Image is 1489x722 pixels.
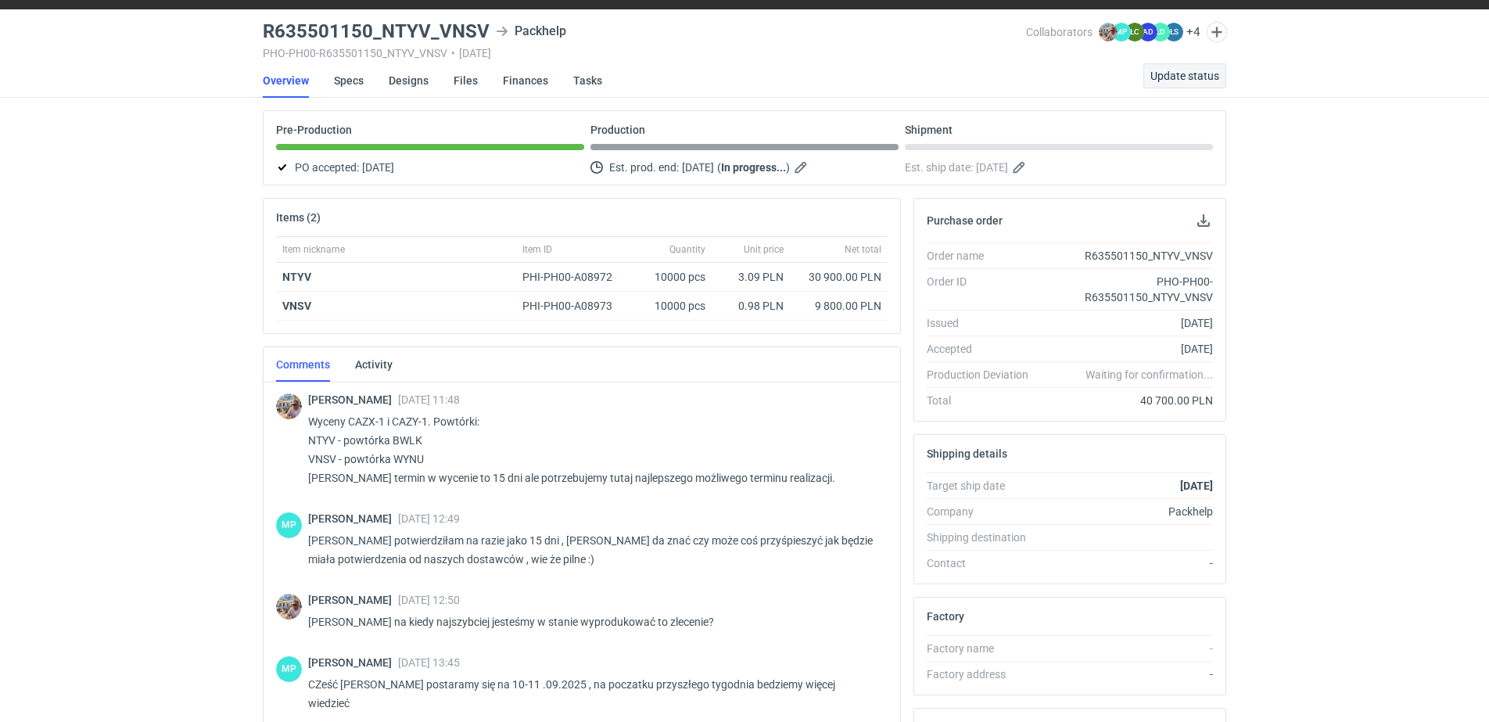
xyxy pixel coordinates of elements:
a: Overview [263,63,309,98]
div: Production Deviation [927,367,1041,383]
h2: Factory [927,610,964,623]
div: Target ship date [927,478,1041,494]
p: [PERSON_NAME] na kiedy najszybciej jesteśmy w stanie wyprodukować to zlecenie? [308,612,875,631]
div: 9 800.00 PLN [796,298,881,314]
div: Accepted [927,341,1041,357]
figcaption: MP [276,512,302,538]
span: Update status [1150,70,1219,81]
span: [DATE] 13:45 [398,656,460,669]
a: Files [454,63,478,98]
span: Collaborators [1026,26,1093,38]
div: [DATE] [1041,341,1213,357]
div: - [1041,555,1213,571]
div: Shipping destination [927,530,1041,545]
p: Production [590,124,645,136]
div: Est. ship date: [905,158,1213,177]
button: Edit estimated production end date [793,158,812,177]
em: ) [786,161,790,174]
p: CZeść [PERSON_NAME] postaramy się na 10-11 .09.2025 , na poczatku przyszłego tygodnia bedziemy wi... [308,675,875,713]
span: Item nickname [282,243,345,256]
p: Shipment [905,124,953,136]
div: Factory name [927,641,1041,656]
span: [PERSON_NAME] [308,393,398,406]
div: Order name [927,248,1041,264]
span: Unit price [744,243,784,256]
span: [DATE] 11:48 [398,393,460,406]
figcaption: MP [1112,23,1131,41]
div: PHO-PH00-R635501150_NTYV_VNSV [DATE] [263,47,1026,59]
div: Order ID [927,274,1041,305]
a: Specs [334,63,364,98]
div: 10000 pcs [633,292,712,321]
button: +4 [1186,25,1200,39]
div: 10000 pcs [633,263,712,292]
em: Waiting for confirmation... [1085,367,1213,383]
span: [DATE] 12:50 [398,594,460,606]
div: PHI-PH00-A08972 [522,269,627,285]
div: PHO-PH00-R635501150_NTYV_VNSV [1041,274,1213,305]
figcaption: MP [276,656,302,682]
strong: NTYV [282,271,311,283]
p: Wyceny CAZX-1 i CAZY-1. Powtórki: NTYV - powtórka BWLK VNSV - powtórka WYNU [PERSON_NAME] termin ... [308,412,875,487]
div: Total [927,393,1041,408]
span: [PERSON_NAME] [308,594,398,606]
div: 40 700.00 PLN [1041,393,1213,408]
span: Net total [845,243,881,256]
div: R635501150_NTYV_VNSV [1041,248,1213,264]
div: - [1041,641,1213,656]
button: Download PO [1194,211,1213,230]
div: Packhelp [1041,504,1213,519]
div: PHI-PH00-A08973 [522,298,627,314]
strong: [DATE] [1180,480,1213,492]
span: [DATE] [362,158,394,177]
img: Michał Palasek [276,393,302,419]
h2: Purchase order [927,214,1003,227]
span: [DATE] [976,158,1008,177]
a: Designs [389,63,429,98]
h3: R635501150_NTYV_VNSV [263,22,490,41]
span: [DATE] 12:49 [398,512,460,525]
a: Comments [276,347,330,382]
span: Item ID [522,243,552,256]
div: Est. prod. end: [590,158,899,177]
span: [PERSON_NAME] [308,656,398,669]
span: [DATE] [682,158,714,177]
div: - [1041,666,1213,682]
strong: VNSV [282,300,311,312]
div: Martyna Paroń [276,656,302,682]
div: 3.09 PLN [718,269,784,285]
figcaption: ŁD [1151,23,1170,41]
div: Factory address [927,666,1041,682]
figcaption: AD [1139,23,1157,41]
div: Contact [927,555,1041,571]
span: [PERSON_NAME] [308,512,398,525]
figcaption: ŁC [1125,23,1144,41]
div: 0.98 PLN [718,298,784,314]
div: Martyna Paroń [276,512,302,538]
h2: Items (2) [276,211,321,224]
p: [PERSON_NAME] potwierdziłam na razie jako 15 dni , [PERSON_NAME] da znać czy może coś przyśpieszy... [308,531,875,569]
h2: Shipping details [927,447,1007,460]
a: Tasks [573,63,602,98]
figcaption: ŁS [1164,23,1183,41]
p: Pre-Production [276,124,352,136]
a: Activity [355,347,393,382]
div: PO accepted: [276,158,584,177]
img: Michał Palasek [1099,23,1118,41]
div: [DATE] [1041,315,1213,331]
div: Company [927,504,1041,519]
div: Packhelp [496,22,566,41]
button: Edit estimated shipping date [1011,158,1030,177]
em: ( [717,161,721,174]
div: Issued [927,315,1041,331]
div: 30 900.00 PLN [796,269,881,285]
a: Finances [503,63,548,98]
button: Update status [1143,63,1226,88]
img: Michał Palasek [276,594,302,620]
strong: In progress... [721,161,786,174]
span: Quantity [669,243,705,256]
button: Edit collaborators [1207,22,1227,42]
span: • [451,47,455,59]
